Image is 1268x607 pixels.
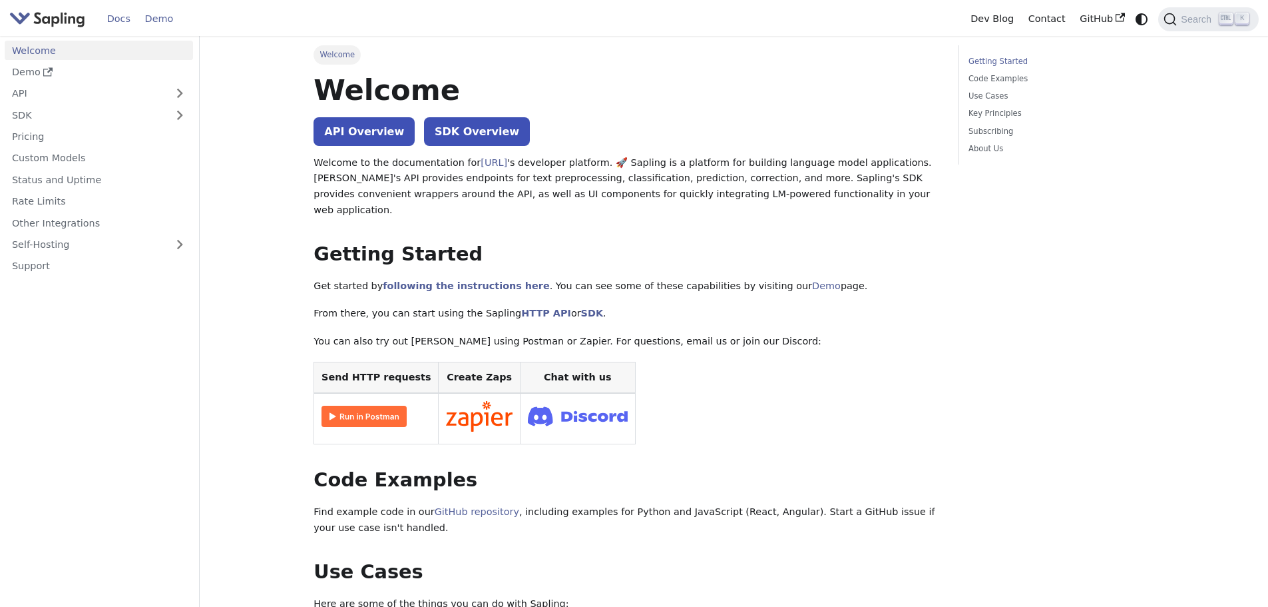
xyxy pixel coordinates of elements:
[314,155,939,219] p: Welcome to the documentation for 's developer platform. 🚀 Sapling is a platform for building lang...
[166,105,193,125] button: Expand sidebar category 'SDK'
[968,107,1149,120] a: Key Principles
[435,506,519,517] a: GitHub repository
[424,117,530,146] a: SDK Overview
[314,45,361,64] span: Welcome
[9,9,85,29] img: Sapling.ai
[9,9,90,29] a: Sapling.ai
[166,84,193,103] button: Expand sidebar category 'API'
[138,9,180,29] a: Demo
[968,125,1149,138] a: Subscribing
[314,504,939,536] p: Find example code in our , including examples for Python and JavaScript (React, Angular). Start a...
[968,143,1149,155] a: About Us
[5,257,193,276] a: Support
[5,127,193,147] a: Pricing
[314,279,939,295] p: Get started by . You can see some of these capabilities by visiting our page.
[528,402,628,430] img: Join Discord
[5,149,193,168] a: Custom Models
[314,243,939,267] h2: Getting Started
[383,281,549,291] a: following the instructions here
[5,41,193,60] a: Welcome
[5,235,193,255] a: Self-Hosting
[968,73,1149,85] a: Code Examples
[520,362,635,393] th: Chat with us
[1021,9,1073,29] a: Contact
[100,9,138,29] a: Docs
[314,468,939,492] h2: Code Examples
[968,90,1149,103] a: Use Cases
[439,362,521,393] th: Create Zaps
[314,72,939,108] h1: Welcome
[5,213,193,233] a: Other Integrations
[812,281,841,291] a: Demo
[5,63,193,82] a: Demo
[314,334,939,350] p: You can also try out [PERSON_NAME] using Postman or Zapier. For questions, email us or join our D...
[968,55,1149,68] a: Getting Started
[963,9,1020,29] a: Dev Blog
[521,308,571,318] a: HTTP API
[5,105,166,125] a: SDK
[5,192,193,211] a: Rate Limits
[314,306,939,322] p: From there, you can start using the Sapling or .
[314,362,439,393] th: Send HTTP requests
[1158,7,1258,31] button: Search (Ctrl+K)
[446,401,513,432] img: Connect in Zapier
[314,560,939,584] h2: Use Cases
[481,157,507,168] a: [URL]
[314,117,415,146] a: API Overview
[1235,13,1249,25] kbd: K
[314,45,939,64] nav: Breadcrumbs
[1177,14,1219,25] span: Search
[5,170,193,189] a: Status and Uptime
[1072,9,1132,29] a: GitHub
[5,84,166,103] a: API
[1132,9,1152,29] button: Switch between dark and light mode (currently system mode)
[321,406,407,427] img: Run in Postman
[581,308,603,318] a: SDK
